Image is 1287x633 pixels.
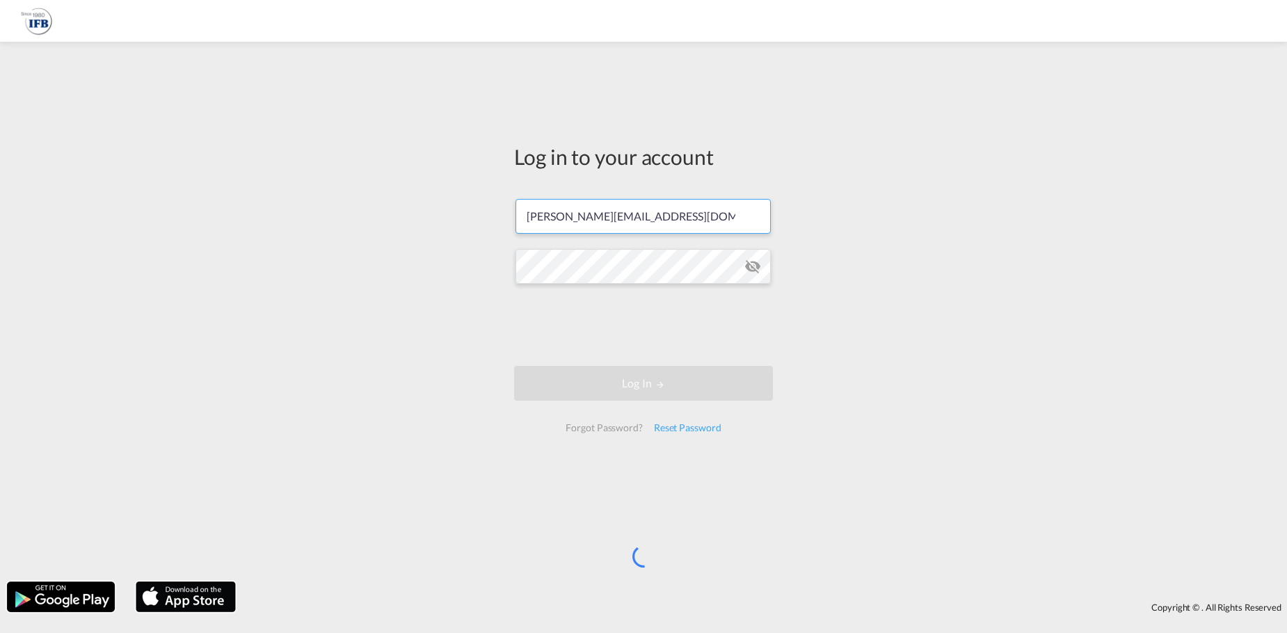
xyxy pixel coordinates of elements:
[514,142,773,171] div: Log in to your account
[134,580,237,614] img: apple.png
[560,415,648,440] div: Forgot Password?
[515,199,771,234] input: Enter email/phone number
[6,580,116,614] img: google.png
[744,258,761,275] md-icon: icon-eye-off
[514,366,773,401] button: LOGIN
[538,298,749,352] iframe: reCAPTCHA
[243,595,1287,619] div: Copyright © . All Rights Reserved
[648,415,727,440] div: Reset Password
[21,6,52,37] img: b628ab10256c11eeb52753acbc15d091.png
